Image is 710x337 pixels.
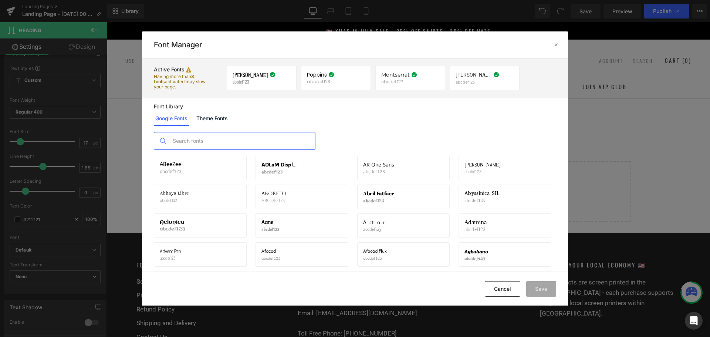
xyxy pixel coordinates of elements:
[476,60,520,68] a: Join VIP CLUBJoin VIP CLUB
[6,4,598,13] p: 🇺🇸 XMAS IN JULY SALE - 25% OFF SHIRTS - 20% OFF HATS
[261,162,298,168] span: ADLaM Display
[464,169,501,174] p: abcdef123
[160,191,189,196] span: Abhaya Libre
[381,72,410,78] span: Montserrat
[261,219,273,225] span: Acme
[363,219,388,225] span: Actor
[464,227,488,232] p: abcdef123
[464,191,500,196] span: Abyssinica SIL
[169,132,315,149] input: Search fonts
[363,191,394,196] span: Abril Fatface
[464,198,501,203] p: abcdef123
[381,79,417,84] p: abcdef123
[30,238,89,247] h2: Footer menu
[685,312,703,330] div: Open Intercom Messenger
[363,248,387,254] span: Afacad Flux
[191,238,331,247] h2: Contact Us
[261,198,288,203] p: abcdef123
[154,74,207,90] p: Having more than activated may slow your page.
[233,79,269,84] p: abcdef123
[30,283,89,292] a: Refund Policy
[305,156,371,171] a: Add Single Section
[485,281,520,297] button: Cancel
[464,219,487,225] span: Adamina
[456,72,492,78] span: [PERSON_NAME]
[160,162,181,168] span: ABeeZee
[363,256,388,261] p: abcdef123
[30,296,89,306] a: Shipping and Delivery
[160,248,181,254] span: Advent Pro
[578,34,582,42] span: 0
[84,60,100,68] a: HomeHome
[30,310,89,320] a: Contact Us
[307,72,327,78] span: Poppins
[492,35,516,43] a: Account
[191,255,331,276] p: Have a question about your order? Contact our team below.
[18,35,65,42] select: Currency selector
[30,269,89,278] a: Privacy Policy
[154,104,556,109] p: Font Library
[191,306,331,316] p: Toll Free Phone: [PHONE_NUMBER]
[232,156,299,171] a: Explore Blocks
[154,111,189,126] a: Google Fonts
[160,169,183,174] p: abcdef123
[154,40,202,49] h2: Font Manager
[261,227,280,232] p: abcdef123
[160,198,190,203] p: abcdef123
[526,35,546,43] a: Search
[464,256,490,261] p: abcdef123
[233,72,268,78] span: [PERSON_NAME]
[115,60,159,68] a: All Products
[261,248,276,254] span: Afacad
[191,286,331,296] p: Email: [EMAIL_ADDRESS][DOMAIN_NAME]
[175,60,216,68] a: Best SellersBest Sellers
[433,238,574,247] h2: SUPPORT YOUR LOCAL ECONOMY 🇺🇸
[464,248,488,254] span: Agbalumo
[262,24,341,53] img: UnitedPatriot
[433,255,574,296] p: Our products are screen printed in the [GEOGRAPHIC_DATA] - each purchase supports wages for local...
[154,74,194,84] span: 3 fonts
[160,227,186,232] p: abcdef123
[261,256,280,261] p: abcdef123
[363,162,394,168] span: AR One Sans
[363,169,396,174] p: abcdef123
[363,198,396,203] p: abcdef123
[160,256,182,261] p: abcdef123
[154,67,185,73] span: Active Fonts
[85,88,518,98] h1: Your heading text goes here
[231,60,275,68] a: New ArrivalsNew Arrivals
[261,191,286,196] span: Aboreto
[363,227,390,232] p: abcdef123
[342,60,372,68] a: About UsAbout Us
[261,169,298,174] p: abcdef123
[456,79,492,84] p: abcdef123
[160,219,185,225] span: Aclonica
[464,162,501,168] span: [PERSON_NAME]
[92,177,512,182] p: or Drag & Drop elements from left sidebar
[307,79,334,84] p: abcdef123
[526,281,556,297] button: Save
[558,34,585,42] a: Open cart
[387,60,460,68] a: Shipping and DeliveryShipping and Delivery
[195,111,229,126] a: Theme Fonts
[291,60,327,68] a: Contact UsContact Us
[30,255,89,264] a: Search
